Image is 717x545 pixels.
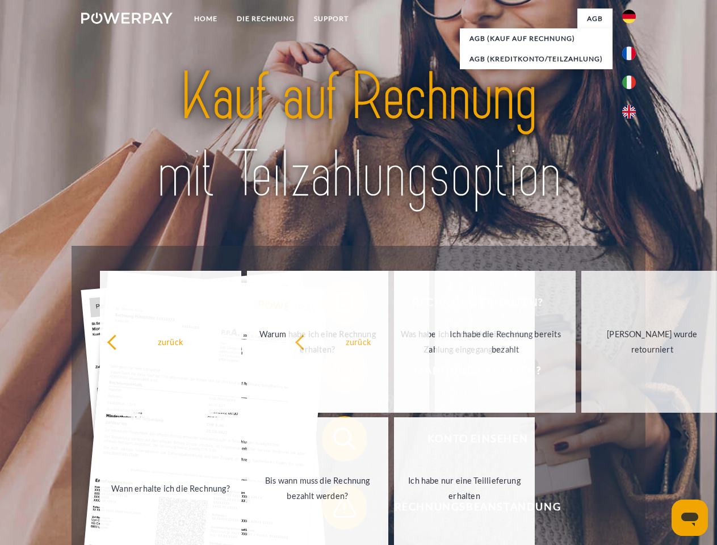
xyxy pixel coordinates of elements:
img: en [622,105,636,119]
img: it [622,76,636,89]
a: Home [185,9,227,29]
div: Warum habe ich eine Rechnung erhalten? [254,326,381,357]
div: [PERSON_NAME] wurde retourniert [588,326,716,357]
img: fr [622,47,636,60]
div: Ich habe nur eine Teillieferung erhalten [401,473,529,504]
a: AGB (Kauf auf Rechnung) [460,28,613,49]
a: SUPPORT [304,9,358,29]
div: zurück [107,334,234,349]
div: Bis wann muss die Rechnung bezahlt werden? [254,473,381,504]
a: AGB (Kreditkonto/Teilzahlung) [460,49,613,69]
img: de [622,10,636,23]
img: title-powerpay_de.svg [108,54,609,217]
div: Ich habe die Rechnung bereits bezahlt [442,326,569,357]
img: logo-powerpay-white.svg [81,12,173,24]
div: Wann erhalte ich die Rechnung? [107,480,234,496]
iframe: Schaltfläche zum Öffnen des Messaging-Fensters [672,500,708,536]
a: DIE RECHNUNG [227,9,304,29]
div: zurück [295,334,422,349]
a: agb [577,9,613,29]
